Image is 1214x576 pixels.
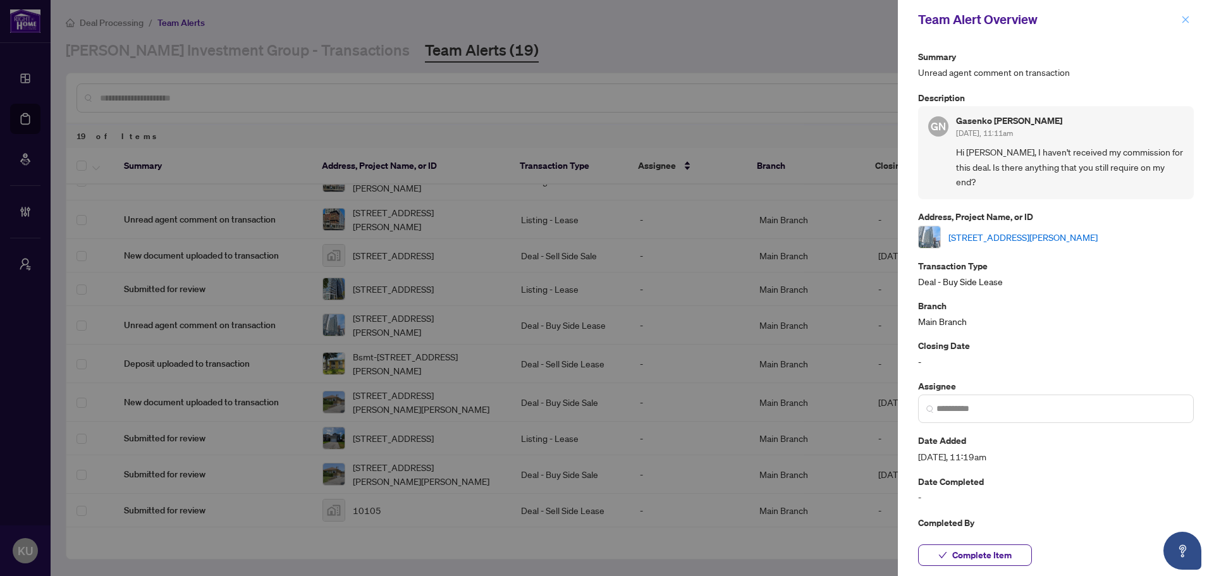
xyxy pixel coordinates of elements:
h5: Gasenko [PERSON_NAME] [956,116,1062,125]
button: Complete Item [918,544,1032,566]
div: Deal - Buy Side Lease [918,259,1194,288]
p: Branch [918,298,1194,313]
span: - [918,531,1194,546]
span: - [918,490,1194,505]
span: check [938,551,947,560]
div: - [918,338,1194,368]
div: Main Branch [918,298,1194,328]
p: Date Completed [918,474,1194,489]
p: Address, Project Name, or ID [918,209,1194,224]
p: Completed By [918,515,1194,530]
p: Assignee [918,379,1194,393]
img: thumbnail-img [919,226,940,248]
span: [DATE], 11:19am [918,450,1194,464]
p: Transaction Type [918,259,1194,273]
p: Description [918,90,1194,105]
span: Unread agent comment on transaction [918,65,1194,80]
p: Summary [918,49,1194,64]
p: Date Added [918,433,1194,448]
span: Complete Item [952,545,1012,565]
span: Hi [PERSON_NAME], I haven't received my commission for this deal. Is there anything that you stil... [956,145,1184,189]
span: close [1181,15,1190,24]
div: Team Alert Overview [918,10,1177,29]
img: search_icon [926,405,934,413]
span: GN [931,118,946,135]
span: [DATE], 11:11am [956,128,1013,138]
a: [STREET_ADDRESS][PERSON_NAME] [948,230,1098,244]
button: Open asap [1163,532,1201,570]
p: Closing Date [918,338,1194,353]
